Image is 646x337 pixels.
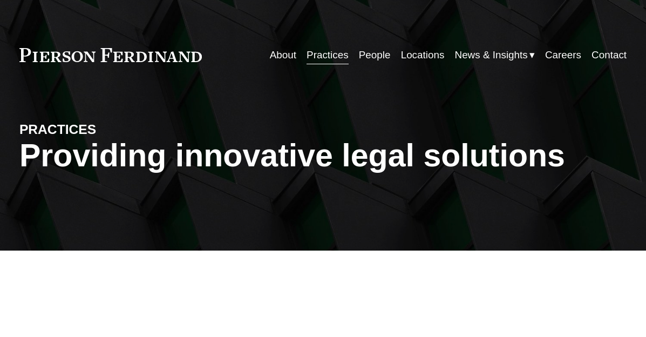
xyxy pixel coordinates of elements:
[591,45,627,65] a: Contact
[545,45,581,65] a: Careers
[455,45,535,65] a: folder dropdown
[19,121,171,138] h4: PRACTICES
[270,45,296,65] a: About
[307,45,349,65] a: Practices
[455,46,528,64] span: News & Insights
[401,45,445,65] a: Locations
[19,138,627,174] h1: Providing innovative legal solutions
[359,45,391,65] a: People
